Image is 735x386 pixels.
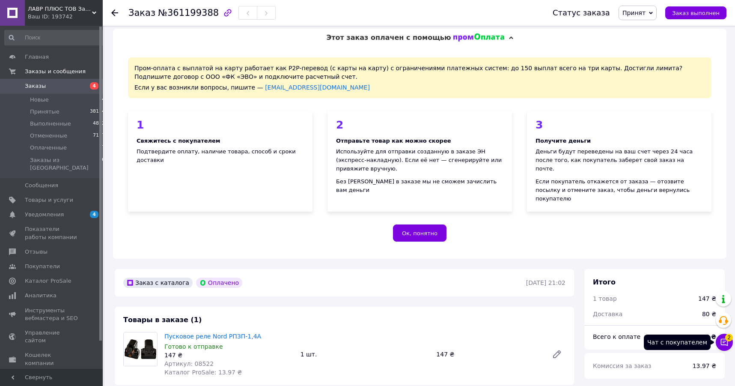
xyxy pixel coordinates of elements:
div: Без [PERSON_NAME] в заказе мы не сможем зачислить вам деньги [336,177,503,194]
button: Чат с покупателем2 [716,334,733,351]
a: Пусковое реле Nord РПЗП-1,4A [164,333,261,340]
div: Если у вас возникли вопросы, пишите — [134,83,705,92]
span: Управление сайтом [25,329,79,344]
span: 4852 [93,120,105,128]
div: 3 [536,120,703,130]
span: Инструменты вебмастера и SEO [25,307,79,322]
span: ЛАВР ПЛЮС ТОВ Запчасти и расходные материалы для ремонта бытовой техники [28,5,92,13]
button: Ок, понятно [393,224,446,242]
span: 38124 [90,108,105,116]
b: Получите деньги [536,138,591,144]
span: 13.97 ₴ [693,362,716,369]
time: [DATE] 21:02 [526,279,565,286]
img: evopay logo [453,33,505,42]
span: Принятые [30,108,60,116]
div: Вернуться назад [111,9,118,17]
span: Заказы [25,82,46,90]
img: Пусковое реле Nord РПЗП-1,4A [124,332,157,366]
div: Оплачено [196,278,242,288]
span: 1 товар [593,295,617,302]
div: Если покупатель откажется от заказа — отозвите посылку и отмените заказ, чтобы деньги вернулись п... [536,177,703,203]
span: Показатели работы компании [25,225,79,241]
div: Пром-оплата с выплатой на карту работает как P2P-перевод (с карты на карту) с ограничениями плате... [128,57,711,98]
span: Аналитика [25,292,57,299]
span: 2 [725,334,733,341]
span: 7 [102,144,105,152]
span: Каталог ProSale [25,277,71,285]
b: 147 ₴ [696,333,716,340]
button: Заказ выполнен [665,6,726,19]
div: Подтвердите оплату, наличие товара, способ и сроки доставки [137,147,304,165]
div: 1 [137,120,304,130]
div: Ваш ID: 193742 [28,13,103,21]
span: Выполненные [30,120,71,128]
b: Свяжитесь с покупателем [137,138,220,144]
span: Уведомления [25,211,64,218]
span: Сообщения [25,182,58,189]
span: Ок, понятно [402,230,437,236]
span: 4 [90,82,98,90]
div: 2 [336,120,503,130]
span: Каталог ProSale: 13.97 ₴ [164,369,242,376]
div: 80 ₴ [697,305,721,323]
div: Чат с покупателем [644,335,711,350]
span: Отмененные [30,132,67,140]
b: Отправьте товар как можно скорее [336,138,451,144]
div: 147 ₴ [164,351,294,359]
div: Заказ с каталога [123,278,193,288]
span: Итого [593,278,616,286]
span: 0 [102,156,105,172]
span: Главная [25,53,49,61]
span: Этот заказ оплачен с помощью [326,33,451,42]
span: Новые [30,96,49,104]
span: 4 [90,211,98,218]
a: Редактировать [548,346,565,363]
span: Отзывы [25,248,48,256]
span: №361199388 [158,8,219,18]
span: Товары в заказе (1) [123,316,202,324]
div: Деньги будут переведены на ваш счет через 24 часа после того, как покупатель заберет свой заказ н... [536,147,703,173]
span: Всего к оплате [593,333,640,340]
div: 147 ₴ [433,348,545,360]
div: Используйте для отправки созданную в заказе ЭН (экспресс-накладную). Если её нет — сгенерируйте и... [336,147,503,173]
span: Заказы из [GEOGRAPHIC_DATA] [30,156,102,172]
span: Кошелек компании [25,351,79,367]
span: Товары и услуги [25,196,73,204]
span: Покупатели [25,263,60,270]
span: Артикул: 08522 [164,360,214,367]
span: 4 [102,96,105,104]
span: Готово к отправке [164,343,223,350]
span: Заказы и сообщения [25,68,86,75]
span: Заказ [128,8,155,18]
span: Доставка [593,311,622,317]
div: 1 шт. [297,348,433,360]
div: 147 ₴ [698,294,716,303]
span: Принят [622,9,646,16]
a: [EMAIL_ADDRESS][DOMAIN_NAME] [265,84,370,91]
span: Заказ выполнен [672,10,720,16]
span: 7177 [93,132,105,140]
span: Оплаченные [30,144,67,152]
input: Поиск [4,30,106,45]
div: Статус заказа [553,9,610,17]
span: Комиссия за заказ [593,362,652,369]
